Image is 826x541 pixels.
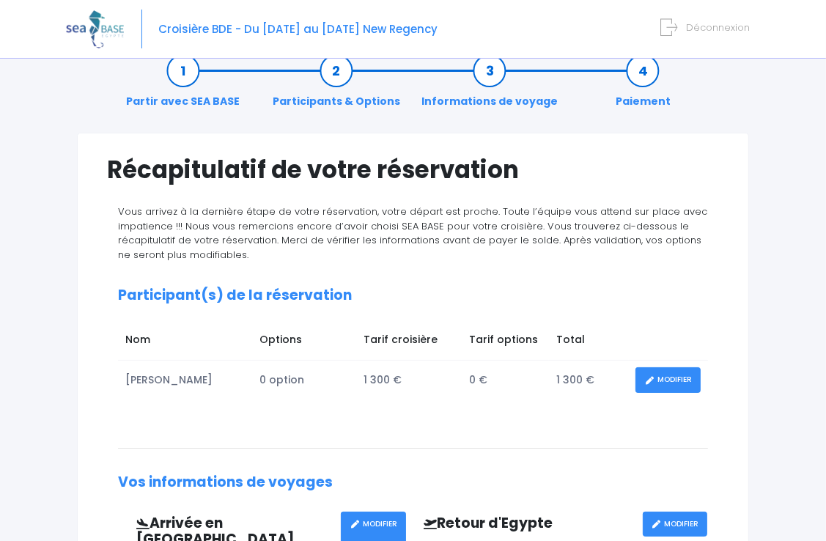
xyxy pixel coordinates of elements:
[549,325,628,360] td: Total
[119,63,247,109] a: Partir avec SEA BASE
[414,63,565,109] a: Informations de voyage
[413,515,643,532] h3: Retour d'Egypte
[118,287,708,304] h2: Participant(s) de la réservation
[107,155,719,184] h1: Récapitulatif de votre réservation
[158,21,438,37] span: Croisière BDE - Du [DATE] au [DATE] New Regency
[259,372,304,387] span: 0 option
[686,21,750,34] span: Déconnexion
[118,360,252,400] td: [PERSON_NAME]
[118,325,252,360] td: Nom
[462,325,549,360] td: Tarif options
[549,360,628,400] td: 1 300 €
[608,63,678,109] a: Paiement
[118,205,707,262] span: Vous arrivez à la dernière étape de votre réservation, votre départ est proche. Toute l’équipe vo...
[462,360,549,400] td: 0 €
[356,325,462,360] td: Tarif croisière
[252,325,356,360] td: Options
[265,63,408,109] a: Participants & Options
[635,367,701,393] a: MODIFIER
[118,474,708,491] h2: Vos informations de voyages
[643,512,708,537] a: MODIFIER
[356,360,462,400] td: 1 300 €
